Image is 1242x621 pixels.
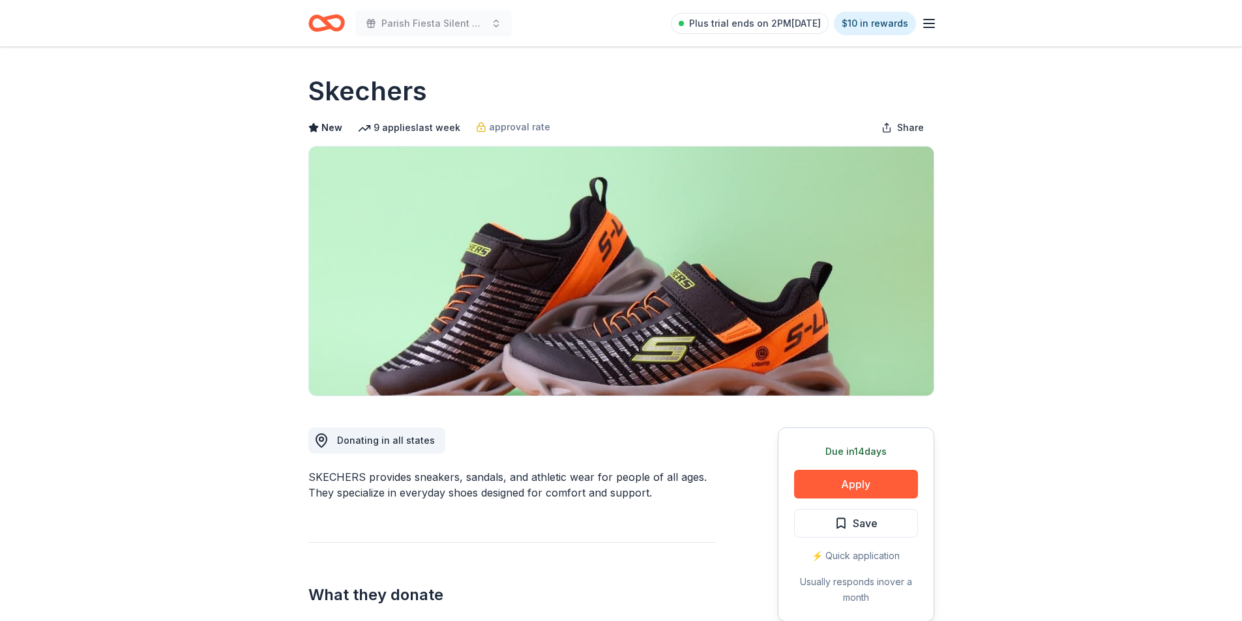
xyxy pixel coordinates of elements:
a: approval rate [476,119,550,135]
div: Usually responds in over a month [794,574,918,605]
img: Image for Skechers [309,147,934,396]
a: Plus trial ends on 2PM[DATE] [671,13,829,34]
span: approval rate [489,119,550,135]
a: $10 in rewards [834,12,916,35]
a: Home [308,8,345,38]
div: ⚡️ Quick application [794,548,918,564]
div: SKECHERS provides sneakers, sandals, and athletic wear for people of all ages. They specialize in... [308,469,715,500]
span: Share [897,120,924,136]
button: Apply [794,470,918,498]
span: Parish Fiesta Silent Auction [381,16,486,31]
span: Donating in all states [337,435,435,446]
button: Parish Fiesta Silent Auction [355,10,512,36]
h2: What they donate [308,585,715,605]
div: Due in 14 days [794,444,918,459]
button: Share [871,115,934,141]
button: Save [794,509,918,538]
h1: Skechers [308,73,427,109]
span: Plus trial ends on 2PM[DATE] [689,16,821,31]
div: 9 applies last week [358,120,460,136]
span: New [321,120,342,136]
span: Save [853,515,878,532]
